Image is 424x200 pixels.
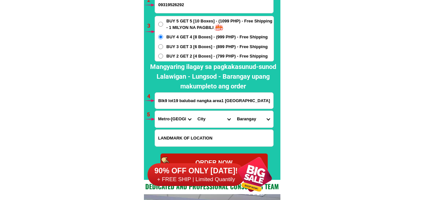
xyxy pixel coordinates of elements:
[148,176,245,183] h6: + FREE SHIP | Limited Quantily
[158,54,163,59] input: BUY 2 GET 2 [4 Boxes] - (799 PHP) - Free Shipping
[166,18,274,31] span: BUY 5 GET 5 [10 Boxes] - (1099 PHP) - Free Shipping - 1 MILYON NA PAGBILI
[158,34,163,39] input: BUY 4 GET 4 [8 Boxes] - (999 PHP) - Free Shipping
[147,22,155,30] h6: 3
[155,111,194,127] select: Select province
[158,22,163,27] input: BUY 5 GET 5 [10 Boxes] - (1099 PHP) - Free Shipping - 1 MILYON NA PAGBILI
[158,44,163,49] input: BUY 3 GET 3 [6 Boxes] - (899 PHP) - Free Shipping
[166,53,268,60] span: BUY 2 GET 2 [4 Boxes] - (799 PHP) - Free Shipping
[146,62,280,91] h2: Mangyaring ilagay sa pagkakasunud-sunod Lalawigan - Lungsod - Barangay upang makumpleto ang order
[147,111,154,119] h6: 5
[147,92,155,101] h6: 4
[155,130,273,146] input: Input LANDMARKOFLOCATION
[155,93,273,109] input: Input address
[144,181,280,191] h2: Dedicated and professional consulting team
[166,44,268,50] span: BUY 3 GET 3 [6 Boxes] - (899 PHP) - Free Shipping
[148,166,245,176] h6: 90% OFF ONLY [DATE]!
[166,34,268,40] span: BUY 4 GET 4 [8 Boxes] - (999 PHP) - Free Shipping
[194,111,234,127] select: Select district
[234,111,273,127] select: Select commune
